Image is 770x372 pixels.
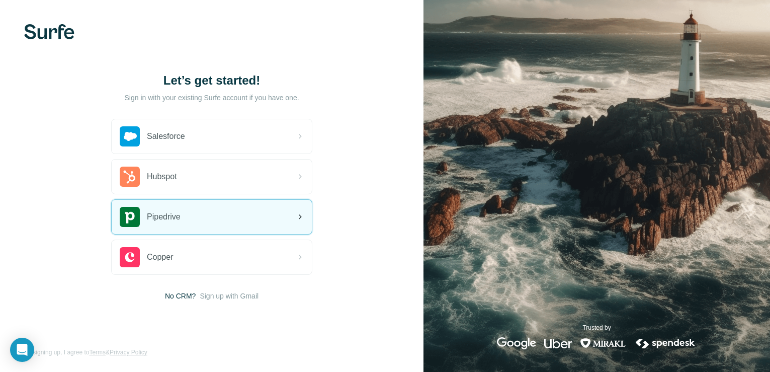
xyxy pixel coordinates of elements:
img: mirakl's logo [580,337,626,349]
span: Salesforce [147,130,185,142]
p: Trusted by [582,323,611,332]
img: copper's logo [120,247,140,267]
img: hubspot's logo [120,167,140,187]
img: pipedrive's logo [120,207,140,227]
img: spendesk's logo [634,337,697,349]
button: Sign up with Gmail [200,291,259,301]
img: salesforce's logo [120,126,140,146]
span: Pipedrive [147,211,181,223]
div: Open Intercom Messenger [10,338,34,362]
img: google's logo [497,337,536,349]
h1: Let’s get started! [111,72,312,89]
span: No CRM? [165,291,196,301]
span: By signing up, I agree to & [24,348,147,357]
p: Sign in with your existing Surfe account if you have one. [124,93,299,103]
span: Hubspot [147,171,177,183]
a: Privacy Policy [110,349,147,356]
a: Terms [89,349,106,356]
img: Surfe's logo [24,24,74,39]
img: uber's logo [544,337,572,349]
span: Copper [147,251,173,263]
